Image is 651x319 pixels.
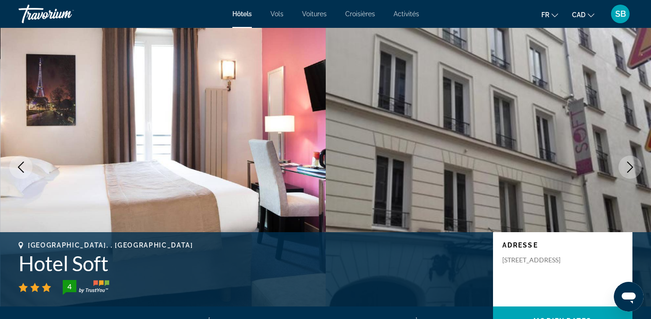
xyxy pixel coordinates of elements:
p: [STREET_ADDRESS] [502,256,577,264]
span: fr [541,11,549,19]
a: Vols [270,10,283,18]
iframe: Bouton de lancement de la fenêtre de messagerie [614,282,644,312]
img: TrustYou guest rating badge [63,280,109,295]
button: Previous image [9,156,33,179]
button: Next image [618,156,642,179]
a: Croisières [345,10,375,18]
button: Change currency [572,8,594,21]
h1: Hotel Soft [19,251,484,275]
a: Travorium [19,2,112,26]
span: SB [615,9,626,19]
button: Change language [541,8,558,21]
span: CAD [572,11,585,19]
a: Voitures [302,10,327,18]
a: Activités [394,10,419,18]
div: 4 [60,281,79,292]
span: [GEOGRAPHIC_DATA], , [GEOGRAPHIC_DATA] [28,241,193,249]
p: Adresse [502,241,623,249]
a: Hôtels [232,10,252,18]
button: User Menu [608,4,632,24]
